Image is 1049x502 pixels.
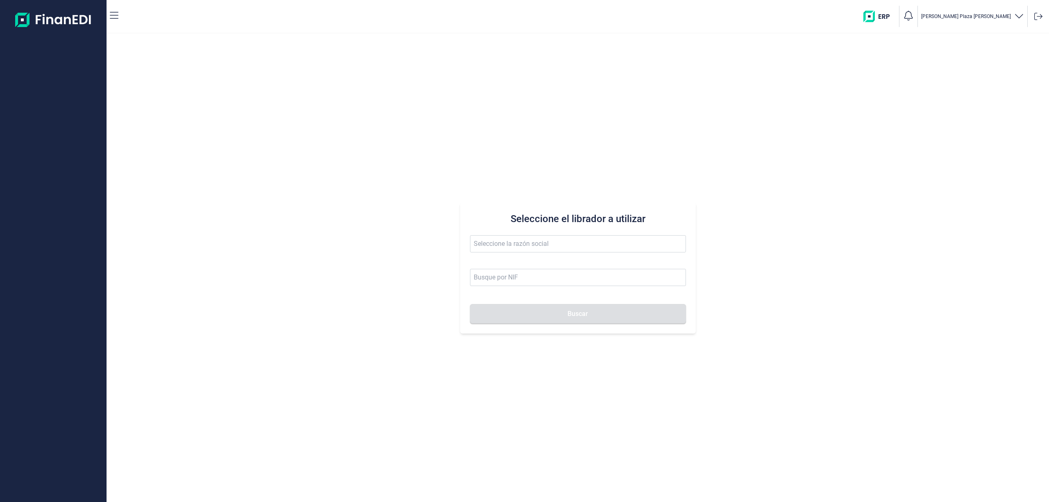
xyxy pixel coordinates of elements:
[470,235,686,252] input: Seleccione la razón social
[568,311,588,317] span: Buscar
[921,13,1011,20] p: [PERSON_NAME] Plaza [PERSON_NAME]
[470,212,686,225] h3: Seleccione el librador a utilizar
[863,11,896,22] img: erp
[470,304,686,324] button: Buscar
[15,7,92,33] img: Logo de aplicación
[921,11,1024,23] button: [PERSON_NAME] Plaza [PERSON_NAME]
[470,269,686,286] input: Busque por NIF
